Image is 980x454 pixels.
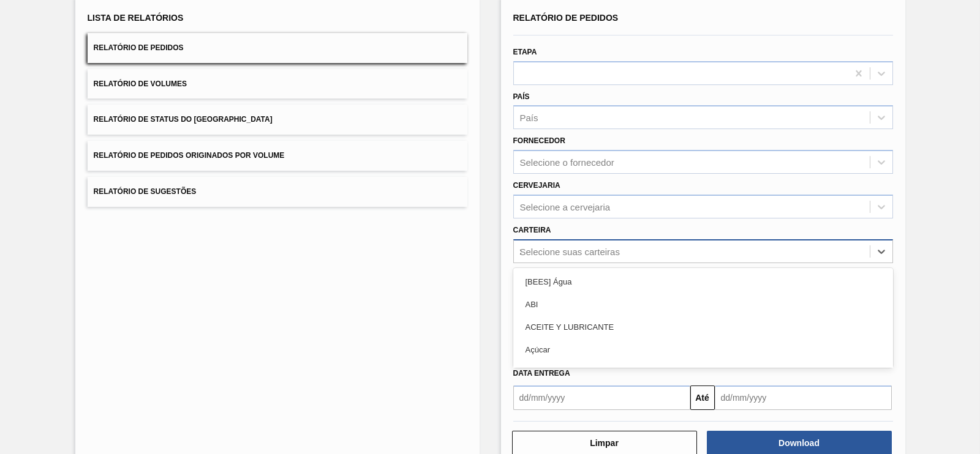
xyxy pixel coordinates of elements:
button: Relatório de Pedidos [88,33,467,63]
span: Lista de Relatórios [88,13,184,23]
div: ACEITE Y LUBRICANTE [513,316,893,338]
input: dd/mm/yyyy [513,385,690,410]
div: Açúcar [513,338,893,361]
button: Relatório de Sugestões [88,177,467,207]
div: [BEES] Água [513,270,893,293]
input: dd/mm/yyyy [715,385,892,410]
span: Relatório de Sugestões [94,187,197,196]
div: País [520,113,538,123]
div: Açúcar Líquido [513,361,893,384]
label: Fornecedor [513,136,565,145]
button: Até [690,385,715,410]
label: Carteira [513,226,551,234]
span: Data entrega [513,369,570,378]
div: ABI [513,293,893,316]
label: Etapa [513,48,537,56]
button: Relatório de Volumes [88,69,467,99]
div: Selecione suas carteiras [520,246,620,256]
button: Relatório de Pedidos Originados por Volume [88,141,467,171]
span: Relatório de Volumes [94,80,187,88]
span: Relatório de Pedidos [94,43,184,52]
span: Relatório de Pedidos [513,13,619,23]
button: Relatório de Status do [GEOGRAPHIC_DATA] [88,105,467,135]
label: País [513,92,530,101]
span: Relatório de Pedidos Originados por Volume [94,151,285,160]
label: Cervejaria [513,181,560,190]
div: Selecione a cervejaria [520,201,611,212]
span: Relatório de Status do [GEOGRAPHIC_DATA] [94,115,273,124]
div: Selecione o fornecedor [520,157,614,168]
